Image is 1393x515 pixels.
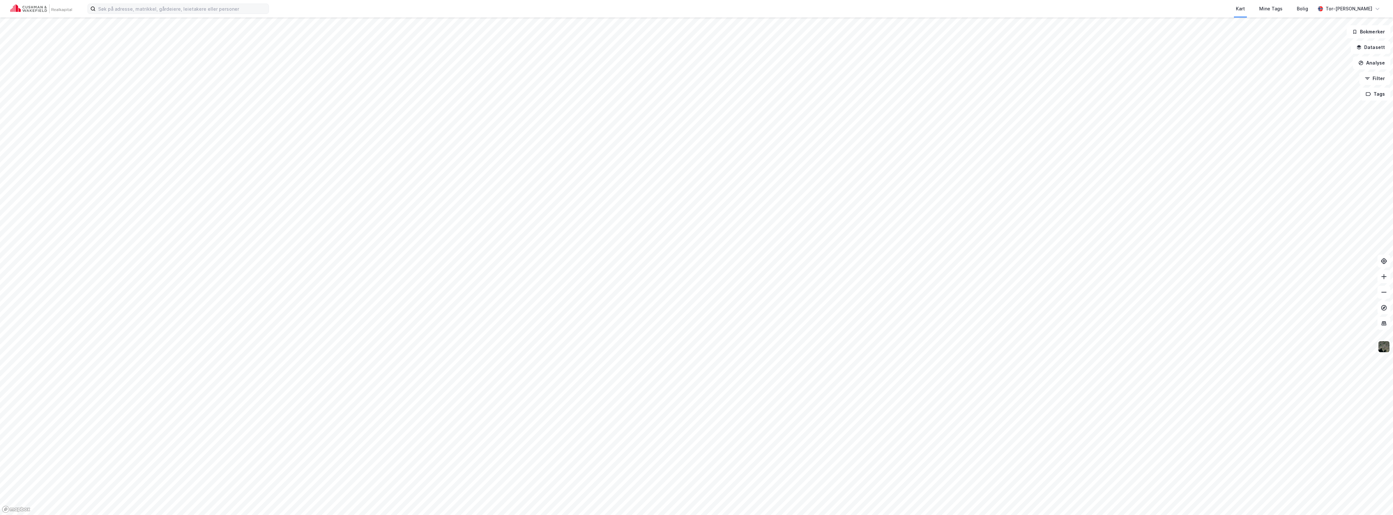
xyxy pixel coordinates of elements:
div: Tor-[PERSON_NAME] [1326,5,1372,13]
div: Kontrollprogram for chat [1361,484,1393,515]
input: Søk på adresse, matrikkel, gårdeiere, leietakere eller personer [96,4,269,14]
div: Mine Tags [1259,5,1283,13]
div: Bolig [1297,5,1308,13]
iframe: Chat Widget [1361,484,1393,515]
div: Kart [1236,5,1245,13]
img: cushman-wakefield-realkapital-logo.202ea83816669bd177139c58696a8fa1.svg [10,4,72,13]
